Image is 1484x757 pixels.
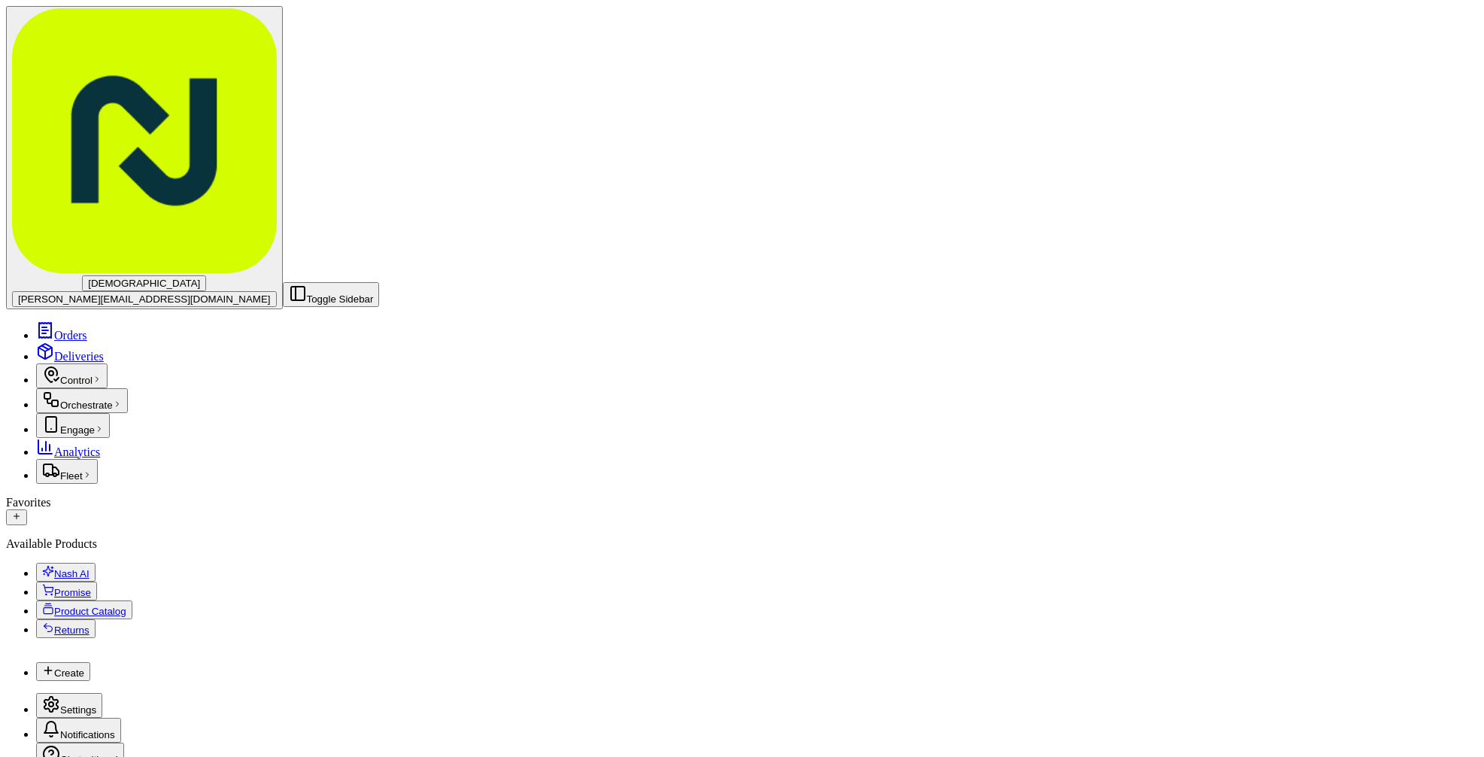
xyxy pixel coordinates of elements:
[42,587,91,598] a: Promise
[60,704,96,716] span: Settings
[6,6,283,309] button: [DEMOGRAPHIC_DATA][PERSON_NAME][EMAIL_ADDRESS][DOMAIN_NAME]
[36,718,121,743] button: Notifications
[36,350,104,363] a: Deliveries
[18,293,271,305] span: [PERSON_NAME][EMAIL_ADDRESS][DOMAIN_NAME]
[54,329,87,342] span: Orders
[36,459,98,484] button: Fleet
[36,388,128,413] button: Orchestrate
[54,568,90,579] span: Nash AI
[42,568,90,579] a: Nash AI
[42,606,126,617] a: Product Catalog
[6,496,1478,509] div: Favorites
[36,662,90,681] button: Create
[60,375,93,386] span: Control
[36,563,96,582] button: Nash AI
[36,619,96,638] button: Returns
[36,363,108,388] button: Control
[82,275,206,291] button: [DEMOGRAPHIC_DATA]
[36,413,110,438] button: Engage
[36,582,97,600] button: Promise
[54,350,104,363] span: Deliveries
[60,400,113,411] span: Orchestrate
[6,537,1478,551] div: Available Products
[54,667,84,679] span: Create
[283,282,380,307] button: Toggle Sidebar
[54,625,90,636] span: Returns
[54,445,100,458] span: Analytics
[36,693,102,718] button: Settings
[54,587,91,598] span: Promise
[36,600,132,619] button: Product Catalog
[54,606,126,617] span: Product Catalog
[36,445,100,458] a: Analytics
[88,278,200,289] span: [DEMOGRAPHIC_DATA]
[60,470,83,482] span: Fleet
[42,625,90,636] a: Returns
[12,291,277,307] button: [PERSON_NAME][EMAIL_ADDRESS][DOMAIN_NAME]
[60,729,115,740] span: Notifications
[60,424,95,436] span: Engage
[307,293,374,305] span: Toggle Sidebar
[36,329,87,342] a: Orders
